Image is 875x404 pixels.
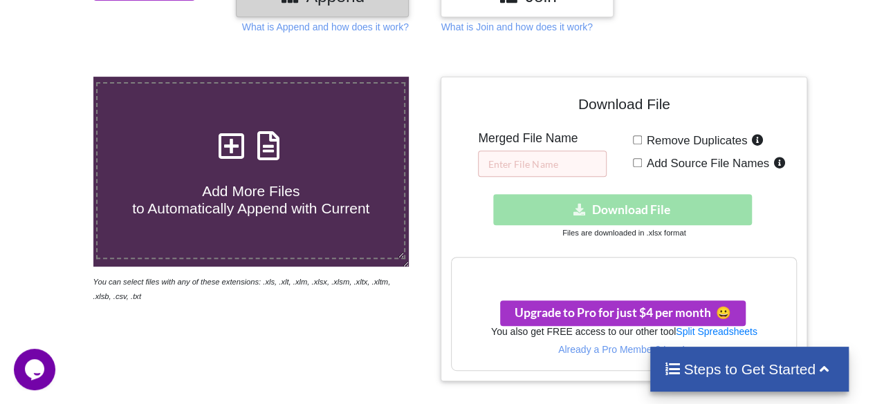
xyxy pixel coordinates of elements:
[452,264,796,280] h3: Your files are more than 1 MB
[452,326,796,338] h6: You also get FREE access to our other tool
[14,349,58,390] iframe: chat widget
[664,360,835,378] h4: Steps to Get Started
[642,134,748,147] span: Remove Duplicates
[93,278,391,300] i: You can select files with any of these extensions: .xls, .xlt, .xlm, .xlsx, .xlsm, .xltx, .xltm, ...
[500,300,746,326] button: Upgrade to Pro for just $4 per monthsmile
[441,20,592,34] p: What is Join and how does it work?
[515,305,731,320] span: Upgrade to Pro for just $4 per month
[242,20,409,34] p: What is Append and how does it work?
[451,87,797,126] h4: Download File
[711,305,731,320] span: smile
[478,151,607,177] input: Enter File Name
[132,183,369,216] span: Add More Files to Automatically Append with Current
[452,343,796,356] p: Already a Pro Member? Log In
[676,326,757,337] a: Split Spreadsheets
[642,157,769,170] span: Add Source File Names
[478,131,607,146] h5: Merged File Name
[562,229,685,237] small: Files are downloaded in .xlsx format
